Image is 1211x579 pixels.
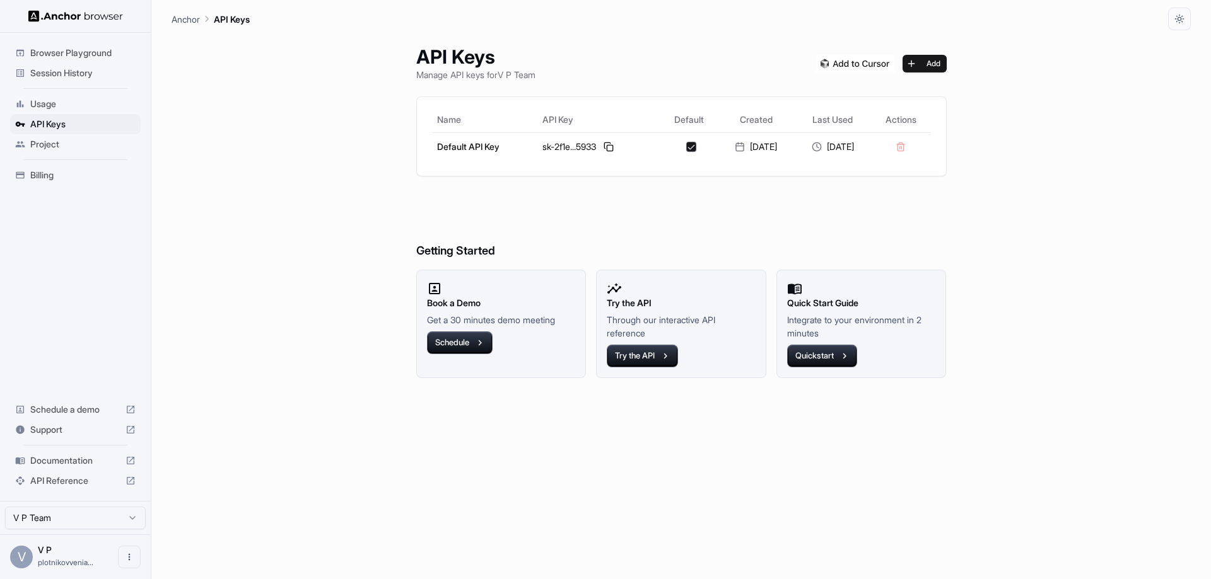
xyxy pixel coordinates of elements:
p: Through our interactive API reference [607,313,756,340]
p: Anchor [172,13,200,26]
span: plotnikovveniamin@gmail.com [38,558,93,567]
th: Default [660,107,718,132]
h2: Quick Start Guide [787,296,936,310]
h2: Book a Demo [427,296,576,310]
button: Schedule [427,331,493,354]
span: Support [30,423,120,436]
img: Anchor Logo [28,10,123,22]
th: Created [718,107,794,132]
div: API Keys [10,114,141,134]
h1: API Keys [416,45,535,68]
nav: breadcrumb [172,12,250,26]
span: API Keys [30,118,136,130]
div: sk-2f1e...5933 [542,139,655,154]
div: Schedule a demo [10,399,141,420]
th: Actions [871,107,931,132]
button: Copy API key [601,139,616,154]
img: Add anchorbrowser MCP server to Cursor [816,55,895,72]
div: Browser Playground [10,43,141,63]
span: Billing [30,169,136,181]
span: Session History [30,67,136,79]
button: Try the API [607,345,678,367]
button: Add [903,55,947,72]
button: Open menu [118,546,141,568]
p: Integrate to your environment in 2 minutes [787,313,936,340]
div: Project [10,134,141,154]
span: Project [30,138,136,151]
div: Usage [10,94,141,114]
span: API Reference [30,474,120,487]
span: Documentation [30,454,120,467]
div: [DATE] [799,140,865,153]
div: [DATE] [723,140,789,153]
div: Documentation [10,450,141,471]
td: Default API Key [432,132,538,161]
div: V [10,546,33,568]
p: API Keys [214,13,250,26]
div: Billing [10,165,141,185]
span: V P [38,544,52,555]
div: Support [10,420,141,440]
div: Session History [10,63,141,83]
th: Last Used [794,107,870,132]
div: API Reference [10,471,141,491]
th: Name [432,107,538,132]
th: API Key [537,107,660,132]
p: Get a 30 minutes demo meeting [427,313,576,326]
h6: Getting Started [416,192,947,260]
span: Usage [30,98,136,110]
span: Schedule a demo [30,403,120,416]
span: Browser Playground [30,47,136,59]
button: Quickstart [787,345,857,367]
h2: Try the API [607,296,756,310]
p: Manage API keys for V P Team [416,68,535,81]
